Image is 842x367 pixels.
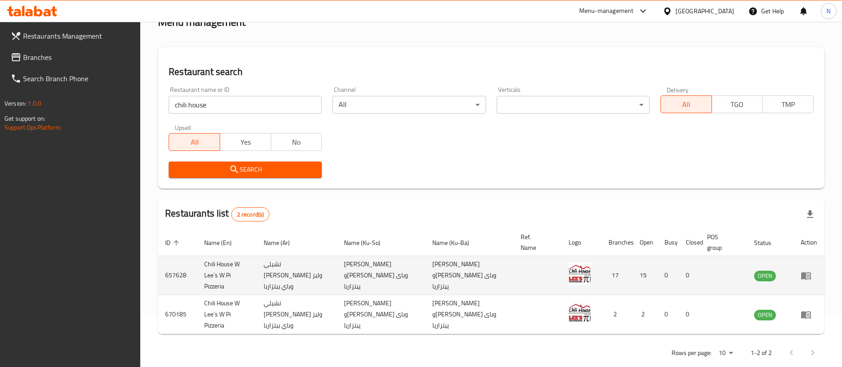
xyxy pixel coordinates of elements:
td: 0 [679,295,700,334]
img: Chili House W Lee`s W Pi Pizzeria [569,263,591,285]
div: ​ [497,96,650,114]
h2: Restaurants list [165,207,269,221]
span: Restaurants Management [23,31,134,41]
th: Logo [561,229,601,256]
td: [PERSON_NAME] و[PERSON_NAME] وبای پیتزاریا [425,295,514,334]
span: ID [165,237,182,248]
input: Search for restaurant name or ID.. [169,96,322,114]
td: Chili House W Lee`s W Pi Pizzeria [197,256,257,295]
span: 1.0.0 [28,98,41,109]
button: All [169,133,220,151]
a: Support.OpsPlatform [4,122,61,133]
th: Action [794,229,824,256]
td: 2 [632,295,657,334]
img: Chili House W Lee`s W Pi Pizzeria [569,302,591,324]
div: All [332,96,486,114]
span: POS group [707,232,736,253]
span: All [664,98,708,111]
label: Delivery [667,87,689,93]
a: Branches [4,47,141,68]
label: Upsell [175,124,191,130]
span: Status [754,237,783,248]
div: [GEOGRAPHIC_DATA] [676,6,734,16]
th: Closed [679,229,700,256]
span: OPEN [754,310,776,320]
td: [PERSON_NAME] و[PERSON_NAME] وبای پیتزاریا [337,295,425,334]
td: تشيلي [PERSON_NAME] وليز وباي بيتزاريا [257,295,337,334]
td: 0 [657,256,679,295]
span: Get support on: [4,113,45,124]
span: Search [176,164,315,175]
a: Restaurants Management [4,25,141,47]
span: N [826,6,830,16]
div: Menu [801,309,817,320]
div: Rows per page: [715,347,736,360]
div: Menu-management [579,6,634,16]
p: 1-2 of 2 [751,347,772,359]
td: 2 [601,295,632,334]
table: enhanced table [158,229,824,334]
button: All [660,95,712,113]
span: Yes [224,136,268,149]
div: Export file [799,204,821,225]
h2: Restaurant search [169,65,814,79]
p: Rows per page: [672,347,712,359]
h2: Menu management [158,15,245,29]
th: Open [632,229,657,256]
td: 0 [679,256,700,295]
span: All [173,136,217,149]
button: No [271,133,322,151]
div: Total records count [231,207,270,221]
span: Name (Ar) [264,237,301,248]
span: Branches [23,52,134,63]
span: TGO [716,98,759,111]
td: [PERSON_NAME] و[PERSON_NAME] وبای پیتزاریا [337,256,425,295]
span: Search Branch Phone [23,73,134,84]
td: Chili House W Lee`s W Pi Pizzeria [197,295,257,334]
button: TGO [712,95,763,113]
span: Name (Ku-Ba) [432,237,481,248]
span: Name (Ku-So) [344,237,392,248]
td: 0 [657,295,679,334]
button: Yes [220,133,271,151]
th: Busy [657,229,679,256]
th: Branches [601,229,632,256]
a: Search Branch Phone [4,68,141,89]
button: Search [169,162,322,178]
span: Ref. Name [521,232,551,253]
td: تشيلي [PERSON_NAME] وليز وباي بيتزاريا [257,256,337,295]
span: 2 record(s) [232,210,269,219]
span: TMP [766,98,810,111]
span: No [275,136,319,149]
button: TMP [762,95,814,113]
td: 17 [601,256,632,295]
span: OPEN [754,271,776,281]
td: 15 [632,256,657,295]
span: Version: [4,98,26,109]
td: 657628 [158,256,197,295]
td: 670185 [158,295,197,334]
td: [PERSON_NAME] و[PERSON_NAME] وبای پیتزاریا [425,256,514,295]
span: Name (En) [204,237,243,248]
